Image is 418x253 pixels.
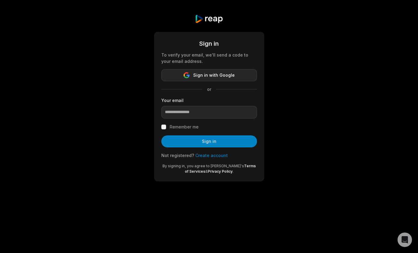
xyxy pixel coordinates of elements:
[161,69,257,81] button: Sign in with Google
[193,72,235,79] span: Sign in with Google
[195,153,228,158] a: Create account
[398,233,412,247] div: Open Intercom Messenger
[161,97,257,103] label: Your email
[170,123,199,131] label: Remember me
[185,164,256,174] a: Terms of Services
[161,153,194,158] span: Not registered?
[208,169,233,174] a: Privacy Policy
[161,39,257,48] div: Sign in
[202,86,216,92] span: or
[195,14,223,23] img: reap
[205,169,208,174] span: &
[161,52,257,64] div: To verify your email, we'll send a code to your email address.
[161,135,257,147] button: Sign in
[163,164,244,168] span: By signing in, you agree to [PERSON_NAME]'s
